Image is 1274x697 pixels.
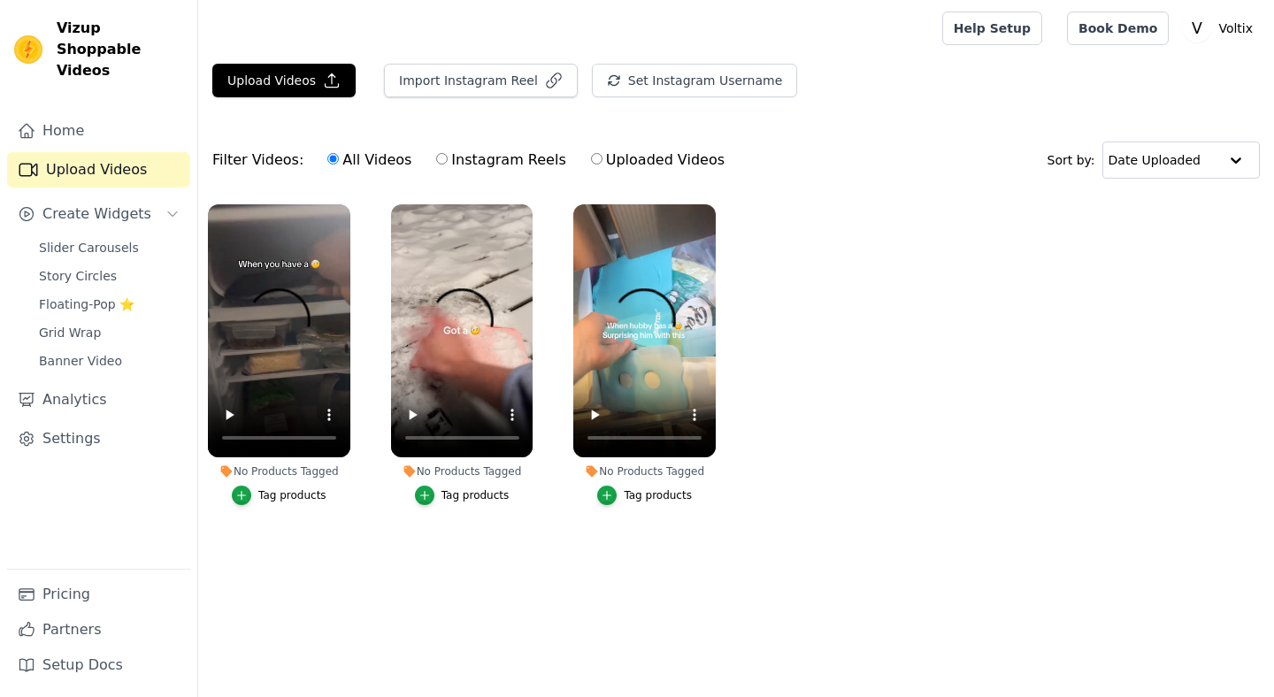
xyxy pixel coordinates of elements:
button: Tag products [597,486,692,505]
input: All Videos [327,153,339,165]
label: Uploaded Videos [590,149,725,172]
span: Grid Wrap [39,324,101,341]
a: Book Demo [1067,11,1169,45]
a: Pricing [7,577,190,612]
p: Voltix [1211,12,1260,44]
a: Story Circles [28,264,190,288]
div: Tag products [441,488,510,502]
a: Partners [7,612,190,647]
div: Tag products [258,488,326,502]
img: Vizup [14,35,42,64]
text: V [1192,19,1202,37]
div: Tag products [624,488,692,502]
span: Story Circles [39,267,117,285]
a: Settings [7,421,190,456]
button: Set Instagram Username [592,64,797,97]
a: Setup Docs [7,647,190,683]
div: No Products Tagged [208,464,350,479]
div: Sort by: [1048,142,1261,179]
span: Vizup Shoppable Videos [57,18,183,81]
span: Banner Video [39,352,122,370]
a: Upload Videos [7,152,190,188]
button: V Voltix [1183,12,1260,44]
button: Create Widgets [7,196,190,232]
a: Grid Wrap [28,320,190,345]
a: Home [7,113,190,149]
span: Slider Carousels [39,239,139,257]
span: Floating-Pop ⭐ [39,295,134,313]
a: Banner Video [28,348,190,373]
div: Filter Videos: [212,140,734,180]
span: Create Widgets [42,203,151,225]
a: Help Setup [942,11,1042,45]
button: Upload Videos [212,64,356,97]
button: Tag products [232,486,326,505]
button: Import Instagram Reel [384,64,578,97]
label: All Videos [326,149,412,172]
input: Uploaded Videos [591,153,602,165]
button: Tag products [415,486,510,505]
div: No Products Tagged [573,464,716,479]
div: No Products Tagged [391,464,533,479]
label: Instagram Reels [435,149,566,172]
input: Instagram Reels [436,153,448,165]
a: Slider Carousels [28,235,190,260]
a: Floating-Pop ⭐ [28,292,190,317]
a: Analytics [7,382,190,417]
